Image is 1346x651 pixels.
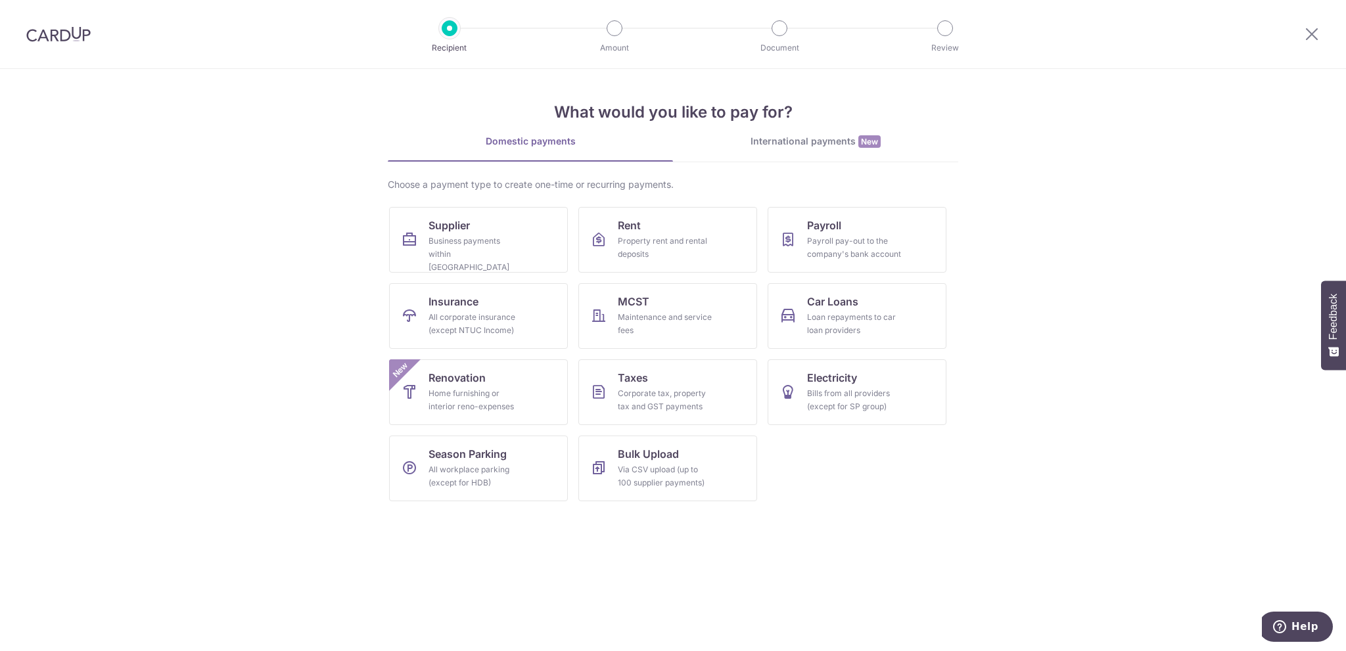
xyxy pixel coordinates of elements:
[429,294,478,309] span: Insurance
[388,101,958,124] h4: What would you like to pay for?
[578,283,757,349] a: MCSTMaintenance and service fees
[566,41,663,55] p: Amount
[768,359,946,425] a: ElectricityBills from all providers (except for SP group)
[807,387,902,413] div: Bills from all providers (except for SP group)
[768,207,946,273] a: PayrollPayroll pay-out to the company's bank account
[618,235,712,261] div: Property rent and rental deposits
[388,178,958,191] div: Choose a payment type to create one-time or recurring payments.
[578,359,757,425] a: TaxesCorporate tax, property tax and GST payments
[807,311,902,337] div: Loan repayments to car loan providers
[768,283,946,349] a: Car LoansLoan repayments to car loan providers
[429,387,523,413] div: Home furnishing or interior reno-expenses
[618,370,648,386] span: Taxes
[26,26,91,42] img: CardUp
[807,370,857,386] span: Electricity
[388,135,673,148] div: Domestic payments
[1321,281,1346,370] button: Feedback - Show survey
[429,463,523,489] div: All workplace parking (except for HDB)
[618,294,649,309] span: MCST
[389,359,568,425] a: RenovationHome furnishing or interior reno-expensesNew
[807,217,841,233] span: Payroll
[618,311,712,337] div: Maintenance and service fees
[896,41,994,55] p: Review
[673,135,958,148] div: International payments
[429,370,486,386] span: Renovation
[389,436,568,501] a: Season ParkingAll workplace parking (except for HDB)
[618,446,679,462] span: Bulk Upload
[618,463,712,489] div: Via CSV upload (up to 100 supplier payments)
[429,217,470,233] span: Supplier
[1262,612,1333,644] iframe: Opens a widget where you can find more information
[390,359,411,381] span: New
[389,283,568,349] a: InsuranceAll corporate insurance (except NTUC Income)
[731,41,828,55] p: Document
[807,294,858,309] span: Car Loans
[578,436,757,501] a: Bulk UploadVia CSV upload (up to 100 supplier payments)
[858,135,881,148] span: New
[389,207,568,273] a: SupplierBusiness payments within [GEOGRAPHIC_DATA]
[618,217,641,233] span: Rent
[618,387,712,413] div: Corporate tax, property tax and GST payments
[578,207,757,273] a: RentProperty rent and rental deposits
[1328,294,1339,340] span: Feedback
[429,311,523,337] div: All corporate insurance (except NTUC Income)
[429,235,523,274] div: Business payments within [GEOGRAPHIC_DATA]
[807,235,902,261] div: Payroll pay-out to the company's bank account
[401,41,498,55] p: Recipient
[429,446,507,462] span: Season Parking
